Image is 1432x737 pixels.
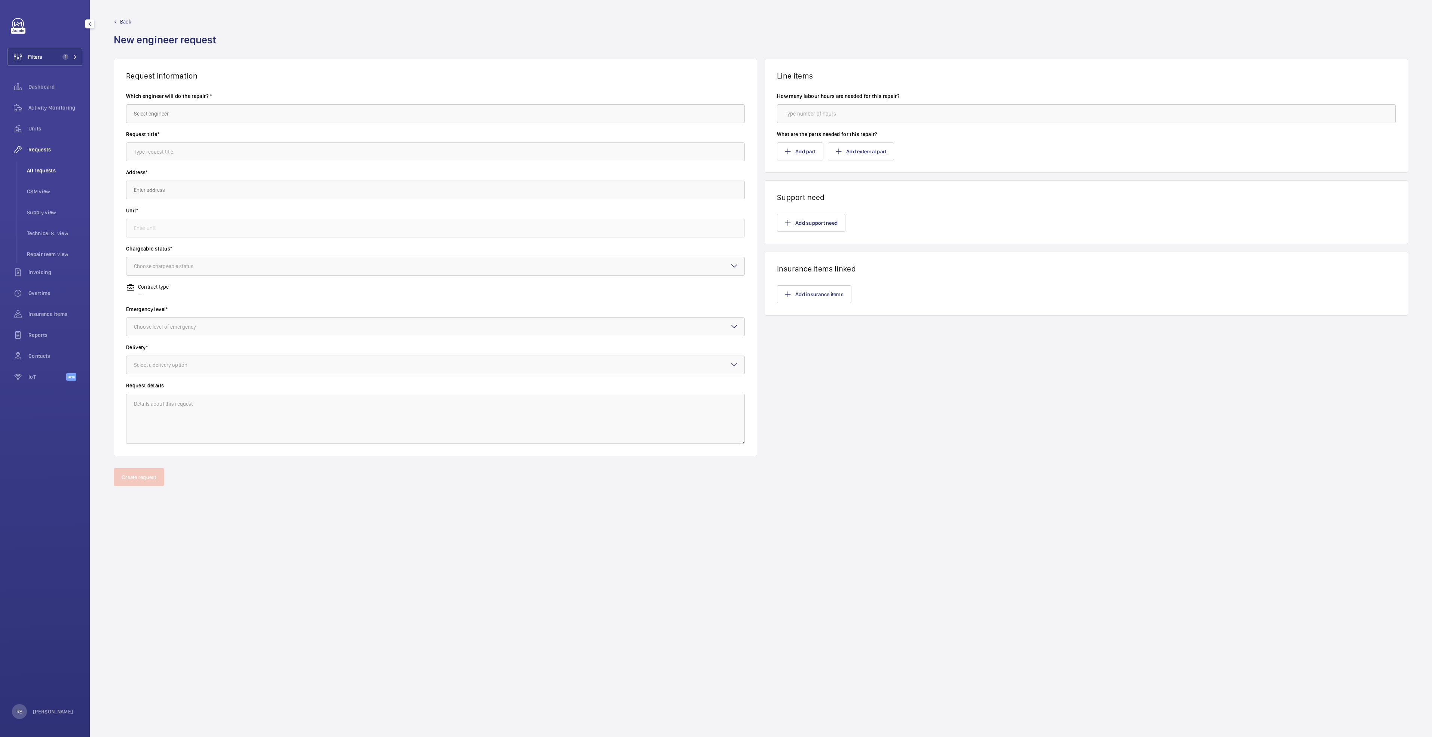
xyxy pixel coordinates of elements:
[27,167,82,174] span: All requests
[27,188,82,195] span: CSM view
[27,251,82,258] span: Repair team view
[27,230,82,237] span: Technical S. view
[126,344,745,351] label: Delivery*
[777,71,1396,80] h1: Line items
[28,146,82,153] span: Requests
[28,53,42,61] span: Filters
[777,104,1396,123] input: Type number of hours
[126,245,745,252] label: Chargeable status*
[134,323,215,331] div: Choose level of emergency
[126,181,745,199] input: Enter address
[777,285,851,303] button: Add insurance items
[126,305,745,313] label: Emergency level*
[126,207,745,214] label: Unit*
[114,468,164,486] button: Create request
[62,54,68,60] span: 1
[33,708,73,715] p: [PERSON_NAME]
[120,18,131,25] span: Back
[114,33,221,59] h1: New engineer request
[777,142,823,160] button: Add part
[66,373,76,381] span: Beta
[126,92,745,100] label: Which engineer will do the repair? *
[828,142,894,160] button: Add external part
[134,262,212,270] div: Choose chargeable status
[28,352,82,360] span: Contacts
[126,219,745,237] input: Enter unit
[126,104,745,123] input: Select engineer
[28,289,82,297] span: Overtime
[28,373,66,381] span: IoT
[28,104,82,111] span: Activity Monitoring
[126,382,745,389] label: Request details
[126,130,745,138] label: Request title*
[134,361,206,369] div: Select a delivery option
[27,209,82,216] span: Supply view
[16,708,22,715] p: RS
[28,268,82,276] span: Invoicing
[777,130,1396,138] label: What are the parts needed for this repair?
[28,331,82,339] span: Reports
[28,125,82,132] span: Units
[126,142,745,161] input: Type request title
[777,92,1396,100] label: How many labour hours are needed for this repair?
[777,214,845,232] button: Add support need
[7,48,82,66] button: Filters1
[28,83,82,90] span: Dashboard
[126,71,745,80] h1: Request information
[28,310,82,318] span: Insurance items
[777,264,1396,273] h1: Insurance items linked
[138,291,169,298] p: --
[126,169,745,176] label: Address*
[777,193,1396,202] h1: Support need
[138,283,169,291] p: Contract type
